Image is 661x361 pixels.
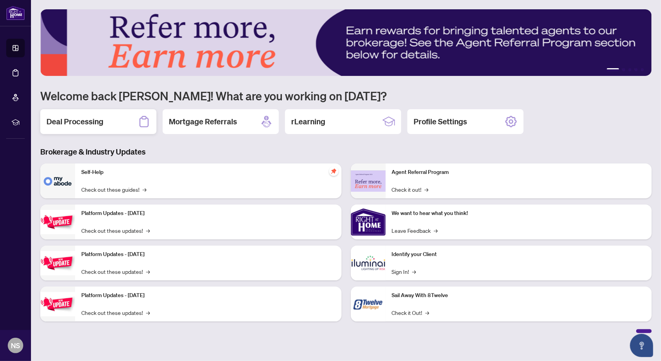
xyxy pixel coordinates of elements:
a: Check it out!→ [392,185,429,194]
h2: Profile Settings [414,116,467,127]
img: Platform Updates - June 23, 2025 [40,292,75,316]
button: 1 [607,68,619,71]
img: We want to hear what you think! [351,205,386,239]
a: Check it Out!→ [392,308,429,317]
p: We want to hear what you think! [392,209,646,218]
span: → [434,226,438,235]
span: → [146,226,150,235]
h2: Deal Processing [46,116,103,127]
img: Identify your Client [351,246,386,280]
span: → [412,267,416,276]
p: Platform Updates - [DATE] [81,209,335,218]
p: Sail Away With 8Twelve [392,291,646,300]
button: 3 [628,68,632,71]
span: → [143,185,146,194]
span: → [426,308,429,317]
img: Agent Referral Program [351,170,386,192]
button: 4 [635,68,638,71]
span: → [146,308,150,317]
img: Slide 0 [40,9,652,76]
p: Self-Help [81,168,335,177]
button: 2 [622,68,625,71]
h2: rLearning [291,116,325,127]
span: → [425,185,429,194]
p: Agent Referral Program [392,168,646,177]
img: Self-Help [40,163,75,198]
span: → [146,267,150,276]
img: Platform Updates - July 21, 2025 [40,210,75,234]
p: Platform Updates - [DATE] [81,250,335,259]
a: Check out these guides!→ [81,185,146,194]
a: Leave Feedback→ [392,226,438,235]
span: NS [11,340,20,351]
img: Sail Away With 8Twelve [351,287,386,321]
p: Identify your Client [392,250,646,259]
a: Check out these updates!→ [81,267,150,276]
a: Check out these updates!→ [81,226,150,235]
a: Sign In!→ [392,267,416,276]
img: logo [6,6,25,20]
h2: Mortgage Referrals [169,116,237,127]
p: Platform Updates - [DATE] [81,291,335,300]
a: Check out these updates!→ [81,308,150,317]
button: 5 [641,68,644,71]
span: pushpin [329,167,338,176]
img: Platform Updates - July 8, 2025 [40,251,75,275]
h1: Welcome back [PERSON_NAME]! What are you working on [DATE]? [40,88,652,103]
button: Open asap [630,334,653,357]
h3: Brokerage & Industry Updates [40,146,652,157]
